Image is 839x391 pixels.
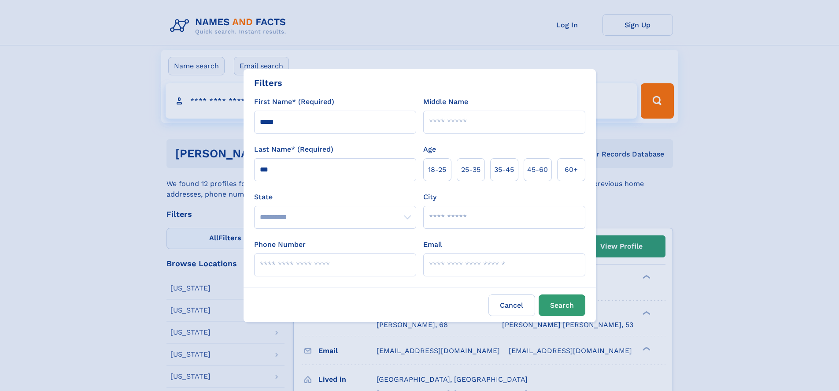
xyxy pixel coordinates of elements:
[423,192,436,202] label: City
[565,164,578,175] span: 60+
[461,164,480,175] span: 25‑35
[494,164,514,175] span: 35‑45
[254,192,416,202] label: State
[423,239,442,250] label: Email
[527,164,548,175] span: 45‑60
[254,239,306,250] label: Phone Number
[428,164,446,175] span: 18‑25
[488,294,535,316] label: Cancel
[254,76,282,89] div: Filters
[539,294,585,316] button: Search
[423,144,436,155] label: Age
[254,144,333,155] label: Last Name* (Required)
[254,97,334,107] label: First Name* (Required)
[423,97,468,107] label: Middle Name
